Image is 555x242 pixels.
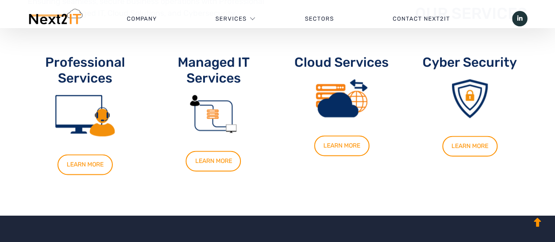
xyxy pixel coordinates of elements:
h3: Professional Services [28,54,143,86]
h3: Cloud Services [284,54,399,70]
a: Contact Next2IT [363,6,480,32]
a: LEARN MORE [442,136,498,156]
h3: Cyber Security [412,54,527,70]
img: Next2IT [28,9,82,29]
a: Company [97,6,186,32]
a: LEARN MORE [314,135,369,156]
a: LEARN MORE [57,154,113,175]
a: LEARN MORE [186,151,241,171]
a: Sectors [276,6,364,32]
h3: Managed IT Services [156,54,271,86]
a: Services [215,6,247,32]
